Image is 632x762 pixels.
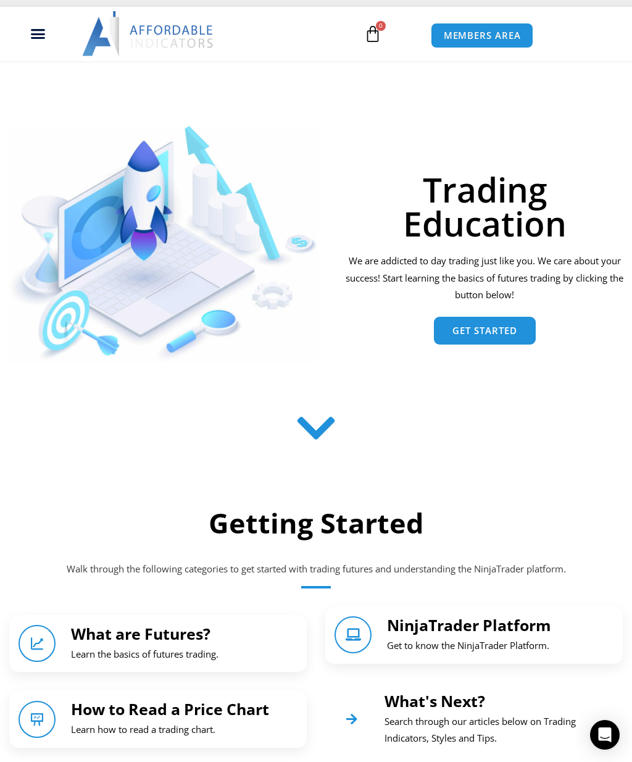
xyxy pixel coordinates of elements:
img: LogoAI | Affordable Indicators – NinjaTrader [82,11,215,56]
a: Get Started [434,317,536,345]
div: Open Intercom Messenger [590,720,620,750]
a: What are Futures? [19,625,56,662]
p: We are addicted to day trading just like you. We care about your success! Start learning the basi... [343,253,626,304]
span: MEMBERS AREA [444,31,521,40]
a: NinjaTrader Platform [387,614,551,635]
p: Get to know the NinjaTrader Platform. [387,637,613,655]
span: Get Started [452,326,517,335]
p: Walk through the following categories to get started with trading futures and understanding the N... [6,561,626,578]
p: Learn the basics of futures trading. [71,646,297,663]
a: What are Futures? [71,623,210,644]
a: MEMBERS AREA [431,23,534,48]
span: 0 [376,21,386,31]
p: Search through our articles below on Trading Indicators, Styles and Tips. [385,713,613,748]
img: AdobeStock 293954085 1 Converted | Affordable Indicators – NinjaTrader [6,126,318,363]
a: How to Read a Price Chart [71,698,269,719]
h2: Getting Started [6,505,626,542]
div: Menu Toggle [7,22,69,46]
a: NinjaTrader Platform [335,616,372,653]
a: How to Read a Price Chart [19,701,56,738]
a: What's Next? [335,702,369,737]
a: What's Next? [385,690,485,711]
a: 0 [346,16,400,52]
h1: Trading Education [343,172,626,240]
p: Learn how to read a trading chart. [71,721,297,739]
